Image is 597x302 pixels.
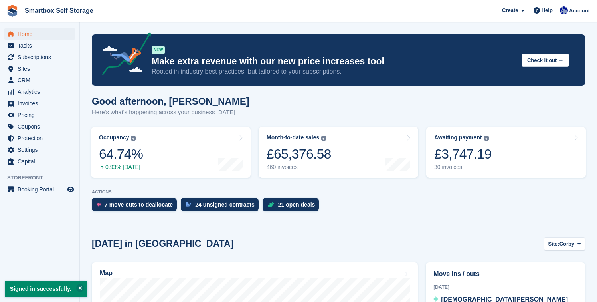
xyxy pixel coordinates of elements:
a: menu [4,63,75,74]
span: Sites [18,63,65,74]
span: Home [18,28,65,40]
div: Month-to-date sales [267,134,319,141]
span: Subscriptions [18,52,65,63]
a: Preview store [66,185,75,194]
a: menu [4,52,75,63]
a: 21 open deals [263,198,323,215]
a: menu [4,133,75,144]
span: Analytics [18,86,65,97]
h2: [DATE] in [GEOGRAPHIC_DATA] [92,238,233,249]
a: menu [4,75,75,86]
span: Create [502,6,518,14]
img: contract_signature_icon-13c848040528278c33f63329250d36e43548de30e8caae1d1a13099fd9432cc5.svg [186,202,191,207]
a: menu [4,40,75,51]
img: icon-info-grey-7440780725fd019a000dd9b08b2336e03edf1995a4989e88bcd33f0948082b44.svg [484,136,489,141]
div: NEW [152,46,165,54]
span: CRM [18,75,65,86]
p: Rooted in industry best practices, but tailored to your subscriptions. [152,67,515,76]
a: 7 move outs to deallocate [92,198,181,215]
div: [DATE] [433,284,577,291]
span: Storefront [7,174,79,182]
a: Occupancy 64.74% 0.93% [DATE] [91,127,251,178]
a: Awaiting payment £3,747.19 30 invoices [426,127,586,178]
div: £3,747.19 [434,146,492,162]
span: Site: [548,240,559,248]
button: Site: Corby [544,237,585,250]
p: ACTIONS [92,189,585,195]
a: Month-to-date sales £65,376.58 460 invoices [259,127,418,178]
a: menu [4,144,75,155]
div: 0.93% [DATE] [99,164,143,171]
p: Signed in successfully. [5,281,87,297]
div: Occupancy [99,134,129,141]
a: menu [4,109,75,121]
img: stora-icon-8386f47178a22dfd0bd8f6a31ec36ba5ce8667c1dd55bd0f319d3a0aa187defe.svg [6,5,18,17]
a: menu [4,184,75,195]
a: menu [4,28,75,40]
div: 7 move outs to deallocate [105,201,173,208]
img: deal-1b604bf984904fb50ccaf53a9ad4b4a5d6e5aea283cecdc64d6e3604feb123c2.svg [267,202,274,207]
div: 64.74% [99,146,143,162]
div: Awaiting payment [434,134,482,141]
span: Pricing [18,109,65,121]
span: Coupons [18,121,65,132]
h2: Map [100,270,113,277]
h2: Move ins / outs [433,269,577,279]
h1: Good afternoon, [PERSON_NAME] [92,96,249,107]
span: Protection [18,133,65,144]
p: Make extra revenue with our new price increases tool [152,56,515,67]
a: menu [4,121,75,132]
img: icon-info-grey-7440780725fd019a000dd9b08b2336e03edf1995a4989e88bcd33f0948082b44.svg [321,136,326,141]
span: Settings [18,144,65,155]
span: Help [542,6,553,14]
img: price-adjustments-announcement-icon-8257ccfd72463d97f412b2fc003d46551f7dbcb40ab6d574587a9cd5c0d94... [95,32,151,78]
img: icon-info-grey-7440780725fd019a000dd9b08b2336e03edf1995a4989e88bcd33f0948082b44.svg [131,136,136,141]
a: Smartbox Self Storage [22,4,97,17]
img: Mary Canham [560,6,568,14]
span: Booking Portal [18,184,65,195]
button: Check it out → [522,54,569,67]
span: Capital [18,156,65,167]
div: 460 invoices [267,164,331,171]
span: Tasks [18,40,65,51]
span: Account [569,7,590,15]
span: Corby [559,240,575,248]
span: Invoices [18,98,65,109]
p: Here's what's happening across your business [DATE] [92,108,249,117]
img: move_outs_to_deallocate_icon-f764333ba52eb49d3ac5e1228854f67142a1ed5810a6f6cc68b1a99e826820c5.svg [97,202,101,207]
div: 24 unsigned contracts [195,201,255,208]
a: menu [4,98,75,109]
a: 24 unsigned contracts [181,198,263,215]
div: £65,376.58 [267,146,331,162]
a: menu [4,86,75,97]
div: 30 invoices [434,164,492,171]
a: menu [4,156,75,167]
div: 21 open deals [278,201,315,208]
